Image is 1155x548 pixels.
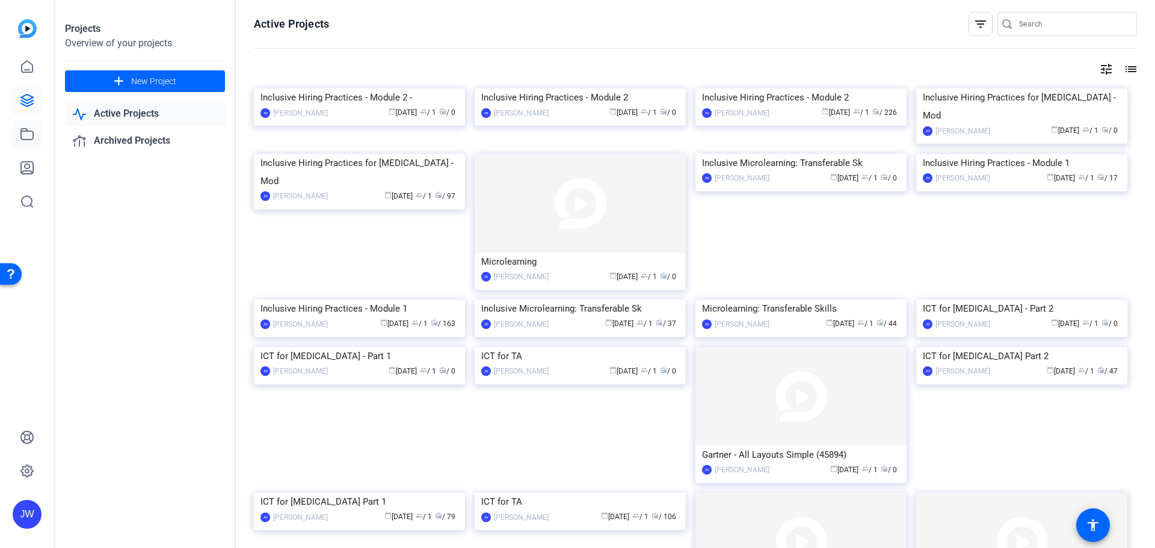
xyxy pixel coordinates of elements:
span: calendar_today [822,108,829,115]
span: / 0 [1101,126,1118,135]
button: New Project [65,70,225,92]
span: radio [435,191,442,199]
div: [PERSON_NAME] [715,172,769,184]
span: radio [881,465,888,472]
div: Inclusive Hiring Practices - Module 1 [260,300,458,318]
mat-icon: filter_list [973,17,988,31]
span: / 1 [641,367,657,375]
span: [DATE] [601,513,629,521]
span: calendar_today [609,108,617,115]
span: [DATE] [830,466,858,474]
span: / 1 [636,319,653,328]
div: Microlearning [481,253,679,271]
span: [DATE] [384,192,413,200]
input: Search [1019,17,1127,31]
span: calendar_today [384,512,392,519]
div: [PERSON_NAME] [494,107,549,119]
span: / 37 [656,319,676,328]
div: Microlearning: Transferable Skills [702,300,900,318]
span: group [853,108,860,115]
h1: Active Projects [254,17,329,31]
span: group [641,108,648,115]
div: JW [260,191,270,201]
span: / 1 [420,108,436,117]
div: Inclusive Microlearning: Transferable Sk [702,154,900,172]
div: JW [702,173,712,183]
mat-icon: add [111,74,126,89]
div: Overview of your projects [65,36,225,51]
span: [DATE] [826,319,854,328]
div: ICT for [MEDICAL_DATA] Part 2 [923,347,1121,365]
div: Gartner - All Layouts Simple (45894) [702,446,900,464]
div: JW [923,319,932,329]
div: ICT for TA [481,347,679,365]
span: / 1 [1082,126,1098,135]
span: / 1 [853,108,869,117]
span: radio [660,366,667,374]
span: group [1082,319,1089,326]
span: group [636,319,644,326]
span: [DATE] [389,108,417,117]
span: [DATE] [609,272,638,281]
div: Inclusive Microlearning: Transferable Sk [481,300,679,318]
div: ICT for [MEDICAL_DATA] - Part 1 [260,347,458,365]
span: group [641,272,648,279]
div: ICT for TA [481,493,679,511]
span: / 0 [1101,319,1118,328]
div: JW [481,108,491,118]
span: [DATE] [822,108,850,117]
span: group [1082,126,1089,133]
span: radio [439,366,446,374]
iframe: Drift Widget Chat Controller [924,473,1141,534]
span: group [861,173,869,180]
div: JW [481,272,491,282]
span: / 0 [881,174,897,182]
span: radio [881,173,888,180]
div: JW [702,465,712,475]
span: / 1 [641,108,657,117]
div: JW [702,108,712,118]
div: [PERSON_NAME] [273,107,328,119]
span: radio [660,108,667,115]
span: radio [872,108,879,115]
span: calendar_today [384,191,392,199]
span: / 47 [1097,367,1118,375]
span: calendar_today [826,319,833,326]
span: / 1 [420,367,436,375]
span: [DATE] [605,319,633,328]
div: [PERSON_NAME] [494,511,549,523]
span: / 1 [861,174,878,182]
span: calendar_today [609,272,617,279]
span: [DATE] [380,319,408,328]
div: [PERSON_NAME] [715,318,769,330]
span: calendar_today [601,512,608,519]
span: / 1 [1078,367,1094,375]
div: JW [923,173,932,183]
span: radio [660,272,667,279]
div: [PERSON_NAME] [935,172,990,184]
div: JW [923,366,932,376]
span: / 17 [1097,174,1118,182]
div: [PERSON_NAME] [715,107,769,119]
div: JW [260,108,270,118]
span: [DATE] [389,367,417,375]
img: blue-gradient.svg [18,19,37,38]
span: calendar_today [605,319,612,326]
span: / 0 [660,272,676,281]
span: New Project [131,75,176,88]
span: calendar_today [609,366,617,374]
span: / 1 [1078,174,1094,182]
span: / 0 [660,367,676,375]
span: group [1078,366,1085,374]
span: [DATE] [1051,126,1079,135]
div: [PERSON_NAME] [935,318,990,330]
div: Inclusive Hiring Practices for [MEDICAL_DATA] - Mod [260,154,458,190]
span: group [1078,173,1085,180]
span: / 0 [439,108,455,117]
div: [PERSON_NAME] [935,125,990,137]
span: calendar_today [389,366,396,374]
span: group [420,366,427,374]
span: radio [651,512,659,519]
div: [PERSON_NAME] [494,365,549,377]
span: [DATE] [1047,174,1075,182]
